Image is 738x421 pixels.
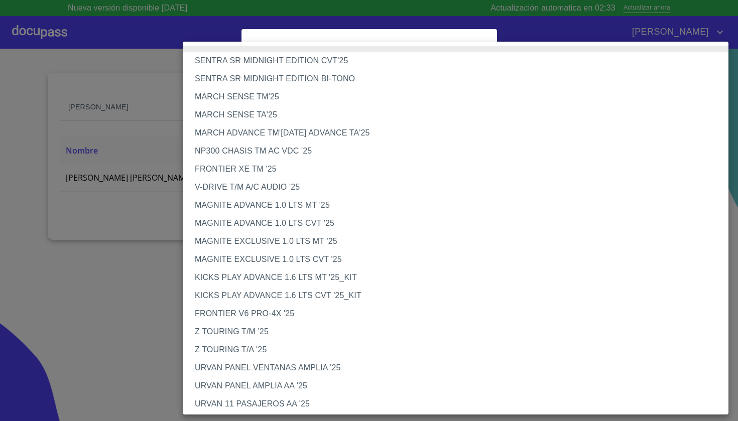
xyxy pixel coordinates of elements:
li: NP300 CHASIS TM AC VDC '25 [183,142,728,160]
li: Z TOURING T/M '25 [183,323,728,341]
li: FRONTIER V6 PRO-4X '25 [183,305,728,323]
li: MAGNITE ADVANCE 1.0 LTS MT '25 [183,196,728,214]
li: Z TOURING T/A '25 [183,341,728,359]
li: URVAN PANEL AMPLIA AA '25 [183,377,728,395]
li: MAGNITE ADVANCE 1.0 LTS CVT '25 [183,214,728,232]
li: V-DRIVE T/M A/C AUDIO '25 [183,178,728,196]
li: MARCH SENSE TA'25 [183,106,728,124]
li: SENTRA SR MIDNIGHT EDITION BI-TONO [183,70,728,88]
li: KICKS PLAY ADVANCE 1.6 LTS MT '25_KIT [183,268,728,287]
li: MARCH ADVANCE TM'[DATE] ADVANCE TA'25 [183,124,728,142]
li: FRONTIER XE TM '25 [183,160,728,178]
li: URVAN 11 PASAJEROS AA '25 [183,395,728,413]
li: URVAN PANEL VENTANAS AMPLIA '25 [183,359,728,377]
li: MAGNITE EXCLUSIVE 1.0 LTS CVT '25 [183,250,728,268]
li: SENTRA SR MIDNIGHT EDITION CVT'25 [183,52,728,70]
li: KICKS PLAY ADVANCE 1.6 LTS CVT '25_KIT [183,287,728,305]
li: MARCH SENSE TM'25 [183,88,728,106]
li: MAGNITE EXCLUSIVE 1.0 LTS MT '25 [183,232,728,250]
